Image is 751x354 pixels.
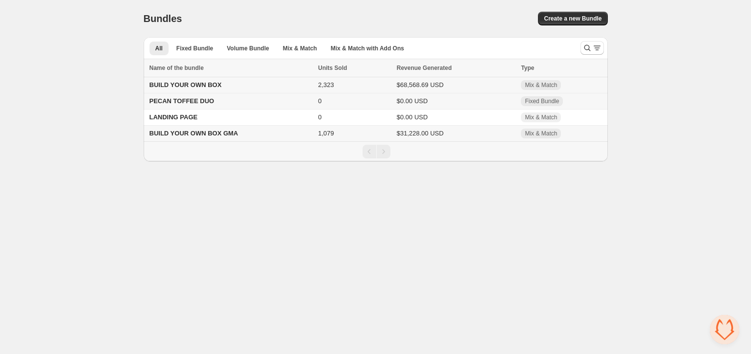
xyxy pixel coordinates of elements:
span: Mix & Match [525,130,557,137]
span: 0 [318,113,322,121]
span: 0 [318,97,322,105]
button: Units Sold [318,63,357,73]
span: All [155,44,163,52]
h1: Bundles [144,13,182,24]
span: Units Sold [318,63,347,73]
span: BUILD YOUR OWN BOX GMA [150,130,238,137]
span: 1,079 [318,130,334,137]
span: Mix & Match with Add Ons [331,44,404,52]
a: Ouvrir le chat [710,315,739,344]
span: BUILD YOUR OWN BOX [150,81,222,88]
button: Revenue Generated [397,63,462,73]
span: Fixed Bundle [525,97,559,105]
span: Create a new Bundle [544,15,601,22]
button: Create a new Bundle [538,12,607,25]
div: Type [521,63,601,73]
span: LANDING PAGE [150,113,198,121]
span: Mix & Match [525,81,557,89]
div: Name of the bundle [150,63,313,73]
span: $0.00 USD [397,97,428,105]
span: PECAN TOFFEE DUO [150,97,215,105]
span: Mix & Match [525,113,557,121]
button: Search and filter results [580,41,604,55]
span: Mix & Match [283,44,317,52]
nav: Pagination [144,141,608,161]
span: Revenue Generated [397,63,452,73]
span: Volume Bundle [227,44,269,52]
span: $31,228.00 USD [397,130,444,137]
span: 2,323 [318,81,334,88]
span: Fixed Bundle [176,44,213,52]
span: $68,568.69 USD [397,81,444,88]
span: $0.00 USD [397,113,428,121]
